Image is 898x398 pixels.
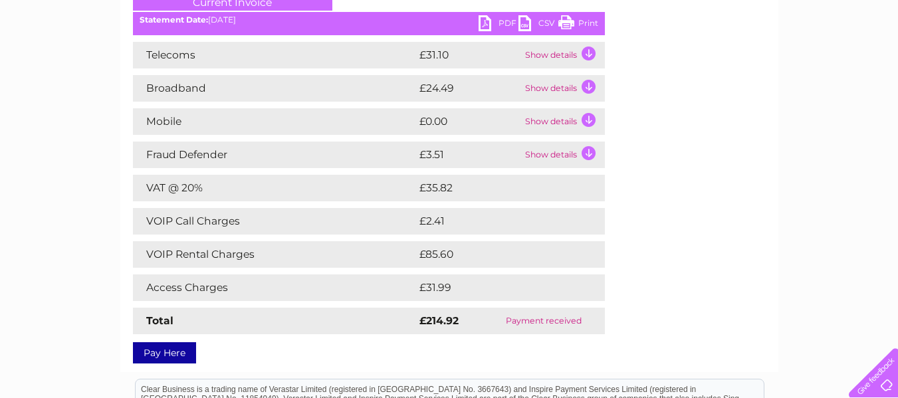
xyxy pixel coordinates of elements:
[133,208,416,235] td: VOIP Call Charges
[133,241,416,268] td: VOIP Rental Charges
[854,56,885,66] a: Log out
[416,175,578,201] td: £35.82
[133,142,416,168] td: Fraud Defender
[133,175,416,201] td: VAT @ 20%
[140,15,208,25] b: Statement Date:
[133,342,196,363] a: Pay Here
[146,314,173,327] strong: Total
[416,208,572,235] td: £2.41
[416,142,522,168] td: £3.51
[416,42,522,68] td: £31.10
[416,274,577,301] td: £31.99
[697,56,727,66] a: Energy
[416,241,578,268] td: £85.60
[810,56,842,66] a: Contact
[522,142,605,168] td: Show details
[133,42,416,68] td: Telecoms
[522,75,605,102] td: Show details
[483,308,604,334] td: Payment received
[782,56,802,66] a: Blog
[664,56,689,66] a: Water
[133,108,416,135] td: Mobile
[133,75,416,102] td: Broadband
[522,108,605,135] td: Show details
[647,7,739,23] a: 0333 014 3131
[133,15,605,25] div: [DATE]
[416,75,522,102] td: £24.49
[133,274,416,301] td: Access Charges
[479,15,518,35] a: PDF
[734,56,774,66] a: Telecoms
[416,108,522,135] td: £0.00
[522,42,605,68] td: Show details
[31,35,99,75] img: logo.png
[136,7,764,64] div: Clear Business is a trading name of Verastar Limited (registered in [GEOGRAPHIC_DATA] No. 3667643...
[518,15,558,35] a: CSV
[419,314,459,327] strong: £214.92
[558,15,598,35] a: Print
